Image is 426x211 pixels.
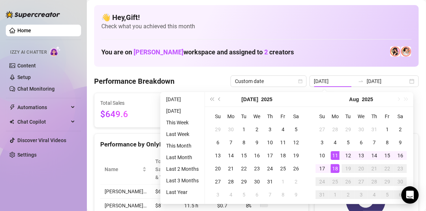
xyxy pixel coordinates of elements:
div: 4 [279,125,287,134]
td: 2025-07-26 [290,162,303,175]
span: [PERSON_NAME] [134,48,184,56]
div: 11 [331,151,339,160]
div: 7 [227,138,235,147]
td: 2025-09-03 [355,188,368,201]
div: 23 [396,164,405,173]
td: 2025-07-11 [277,136,290,149]
div: 27 [318,125,326,134]
td: 2025-08-17 [316,162,329,175]
div: 6 [214,138,222,147]
td: 2025-07-07 [224,136,237,149]
td: 2025-08-06 [250,188,263,201]
td: 2025-07-08 [237,136,250,149]
th: Tu [237,110,250,123]
button: Choose a month [241,92,258,107]
td: 2025-07-17 [263,149,277,162]
td: 2025-08-27 [355,175,368,188]
td: 2025-08-28 [368,175,381,188]
th: Su [211,110,224,123]
div: 29 [214,125,222,134]
li: Last 3 Months [163,176,202,185]
span: Automations [17,102,69,113]
div: 5 [292,125,300,134]
td: 2025-07-15 [237,149,250,162]
span: thunderbolt [9,104,15,110]
div: 10 [318,151,326,160]
img: AI Chatter [50,46,61,57]
div: 28 [331,125,339,134]
td: 2025-08-19 [342,162,355,175]
div: Open Intercom Messenger [401,186,419,204]
a: Discover Viral Videos [17,137,66,143]
td: 2025-07-23 [250,162,263,175]
td: 2025-07-27 [211,175,224,188]
div: 2 [396,125,405,134]
td: 2025-08-02 [290,175,303,188]
li: [DATE] [163,95,202,104]
div: 8 [240,138,248,147]
div: 8 [279,190,287,199]
div: 2 [344,190,353,199]
div: 15 [383,151,392,160]
td: 2025-08-26 [342,175,355,188]
td: 2025-07-22 [237,162,250,175]
div: 25 [331,177,339,186]
td: 2025-08-04 [329,136,342,149]
td: 2025-08-20 [355,162,368,175]
td: 2025-07-01 [237,123,250,136]
td: 2025-08-01 [277,175,290,188]
td: 2025-08-30 [394,175,407,188]
h4: Performance Breakdown [94,76,174,86]
div: 5 [383,190,392,199]
div: 30 [357,125,366,134]
div: 31 [266,177,274,186]
div: 24 [266,164,274,173]
th: Th [368,110,381,123]
div: 9 [292,190,300,199]
h1: You are on workspace and assigned to creators [101,48,294,56]
div: 1 [279,177,287,186]
div: 27 [357,177,366,186]
td: 2025-07-13 [211,149,224,162]
th: We [250,110,263,123]
span: Name [105,165,141,173]
div: 26 [344,177,353,186]
div: Performance by OnlyFans Creator [100,140,303,149]
div: 29 [240,177,248,186]
div: 1 [383,125,392,134]
td: 2025-08-01 [381,123,394,136]
td: 2025-08-08 [381,136,394,149]
span: swap-right [358,78,364,84]
button: Choose a month [349,92,359,107]
span: Check what you achieved this month [101,22,412,30]
th: Sa [394,110,407,123]
td: 2025-08-07 [263,188,277,201]
td: 2025-08-23 [394,162,407,175]
span: 8 % [246,202,257,210]
td: 2025-08-13 [355,149,368,162]
div: 23 [253,164,261,173]
td: 2025-09-02 [342,188,355,201]
div: 3 [266,125,274,134]
td: 2025-08-15 [381,149,394,162]
td: 2025-07-30 [355,123,368,136]
input: Start date [314,77,355,85]
button: Choose a year [261,92,273,107]
td: 2025-07-06 [211,136,224,149]
div: 6 [396,190,405,199]
td: 2025-08-14 [368,149,381,162]
td: 2025-07-21 [224,162,237,175]
div: 7 [370,138,379,147]
div: 10 [266,138,274,147]
td: 2025-09-04 [368,188,381,201]
td: 2025-09-06 [394,188,407,201]
td: 2025-07-10 [263,136,277,149]
th: Su [316,110,329,123]
img: 𝖍𝖔𝖑𝖑𝖞 [401,46,411,57]
span: Custom date [235,76,302,87]
a: Home [17,28,31,33]
td: 2025-08-16 [394,149,407,162]
li: [DATE] [163,107,202,115]
td: 2025-07-31 [368,123,381,136]
div: 19 [292,151,300,160]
